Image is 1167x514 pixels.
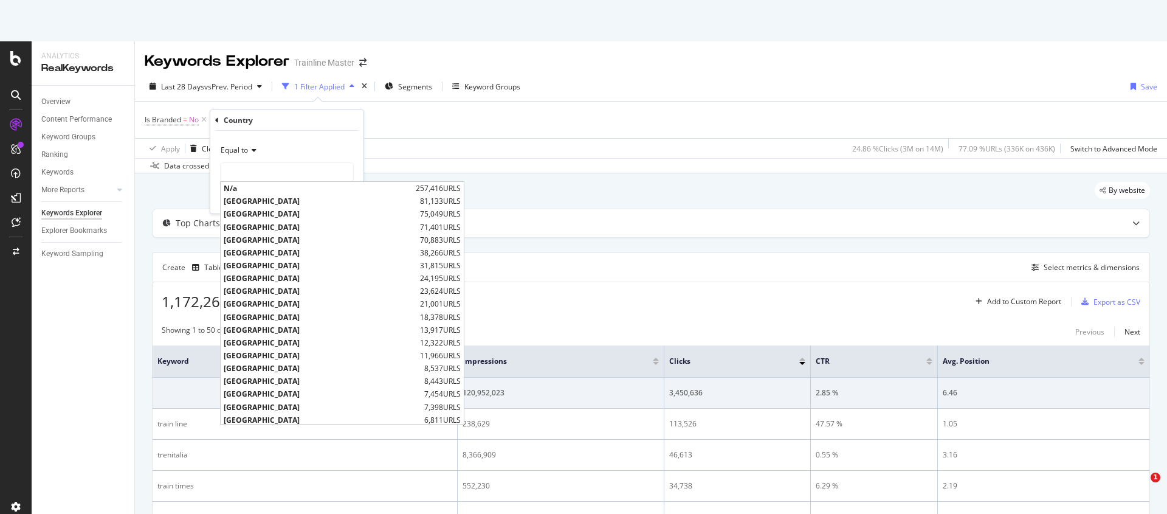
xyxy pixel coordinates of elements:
button: Apply [145,139,180,158]
div: 3.16 [943,450,1145,460]
button: 1 Filter Applied [277,77,359,96]
button: Clear [185,139,220,158]
div: 6.46 [943,387,1145,398]
span: [GEOGRAPHIC_DATA] [224,338,417,348]
div: 552,230 [463,481,659,491]
a: Ranking [41,148,126,161]
span: Last 28 Days [161,82,204,92]
div: Keyword Sampling [41,248,103,260]
div: 2.85 % [816,387,932,398]
span: Keyword [157,356,428,367]
span: [GEOGRAPHIC_DATA] [224,402,421,412]
span: 257,416 URLS [416,183,461,193]
a: Explorer Bookmarks [41,224,126,237]
span: Equal to [221,145,248,155]
div: Next [1124,327,1140,337]
div: Content Performance [41,113,112,126]
div: legacy label [1095,182,1150,199]
div: 6.29 % [816,481,932,491]
div: 113,526 [669,418,805,429]
div: More Reports [41,184,84,196]
div: 8,366,909 [463,450,659,460]
div: 77.09 % URLs ( 336K on 436K ) [959,144,1055,154]
span: 81,133 URLS [420,196,461,206]
span: [GEOGRAPHIC_DATA] [224,350,417,361]
iframe: Intercom live chat [1126,473,1155,502]
a: Content Performance [41,113,126,126]
span: 7,454 URLS [424,389,461,399]
span: 13,917 URLS [420,325,461,335]
span: [GEOGRAPHIC_DATA] [224,325,417,335]
span: 24,195 URLS [420,273,461,283]
span: By website [1109,187,1145,194]
div: Explorer Bookmarks [41,224,107,237]
span: [GEOGRAPHIC_DATA] [224,222,417,232]
div: arrow-right-arrow-left [359,58,367,67]
span: No [189,111,199,128]
button: Add Filter [209,113,258,127]
span: 8,443 URLS [424,376,461,386]
span: Segments [398,82,432,92]
span: 38,266 URLS [420,248,461,258]
div: 238,629 [463,418,659,429]
div: Keyword Groups [41,131,95,144]
span: 31,815 URLS [420,260,461,271]
span: [GEOGRAPHIC_DATA] [224,209,417,219]
span: 12,322 URLS [420,338,461,348]
button: Save [1126,77,1157,96]
span: N/a [224,183,413,193]
div: Top Charts [176,217,220,229]
span: Avg. Position [943,356,1120,367]
button: Add to Custom Report [971,292,1061,311]
a: Keywords [41,166,126,179]
span: 23,624 URLS [420,286,461,296]
div: Showing 1 to 50 of 1,172,260 entries [162,325,284,339]
div: 46,613 [669,450,805,460]
span: [GEOGRAPHIC_DATA] [224,248,417,258]
div: Select metrics & dimensions [1044,262,1140,273]
div: 1.05 [943,418,1145,429]
div: times [359,80,370,92]
span: [GEOGRAPHIC_DATA] [224,299,417,309]
span: [GEOGRAPHIC_DATA] [224,235,417,245]
span: [GEOGRAPHIC_DATA] [224,389,421,399]
span: 75,049 URLS [420,209,461,219]
button: Cancel [215,192,253,204]
span: 1 [1151,473,1160,482]
button: Previous [1075,325,1104,339]
a: More Reports [41,184,114,196]
div: Keyword Groups [464,82,520,92]
span: 7,398 URLS [424,402,461,412]
div: Keywords Explorer [41,207,102,220]
div: Ranking [41,148,68,161]
div: Table [204,264,223,271]
div: Data crossed with the Crawls [164,161,263,172]
div: Keywords [41,166,74,179]
div: 34,738 [669,481,805,491]
div: Overview [41,96,71,108]
div: train times [157,481,452,491]
div: RealKeywords [41,61,125,75]
span: Clicks [669,356,781,367]
div: Create [162,258,238,277]
span: [GEOGRAPHIC_DATA] [224,363,421,373]
span: [GEOGRAPHIC_DATA] [224,415,421,425]
a: Keywords Explorer [41,207,126,220]
span: CTR [816,356,908,367]
div: 3,450,636 [669,387,805,398]
button: Segments [380,77,437,96]
button: Table [187,258,238,277]
div: trenitalia [157,450,452,460]
div: Keywords Explorer [145,51,289,72]
button: Switch to Advanced Mode [1065,139,1157,158]
button: Next [1124,325,1140,339]
span: 1,172,260 Entries found [162,291,323,311]
div: Save [1141,82,1157,92]
span: 21,001 URLS [420,299,461,309]
span: [GEOGRAPHIC_DATA] [224,273,417,283]
div: Previous [1075,327,1104,337]
div: Switch to Advanced Mode [1070,144,1157,154]
button: Export as CSV [1076,292,1140,311]
a: Keyword Groups [41,131,126,144]
div: 1 Filter Applied [294,82,345,92]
